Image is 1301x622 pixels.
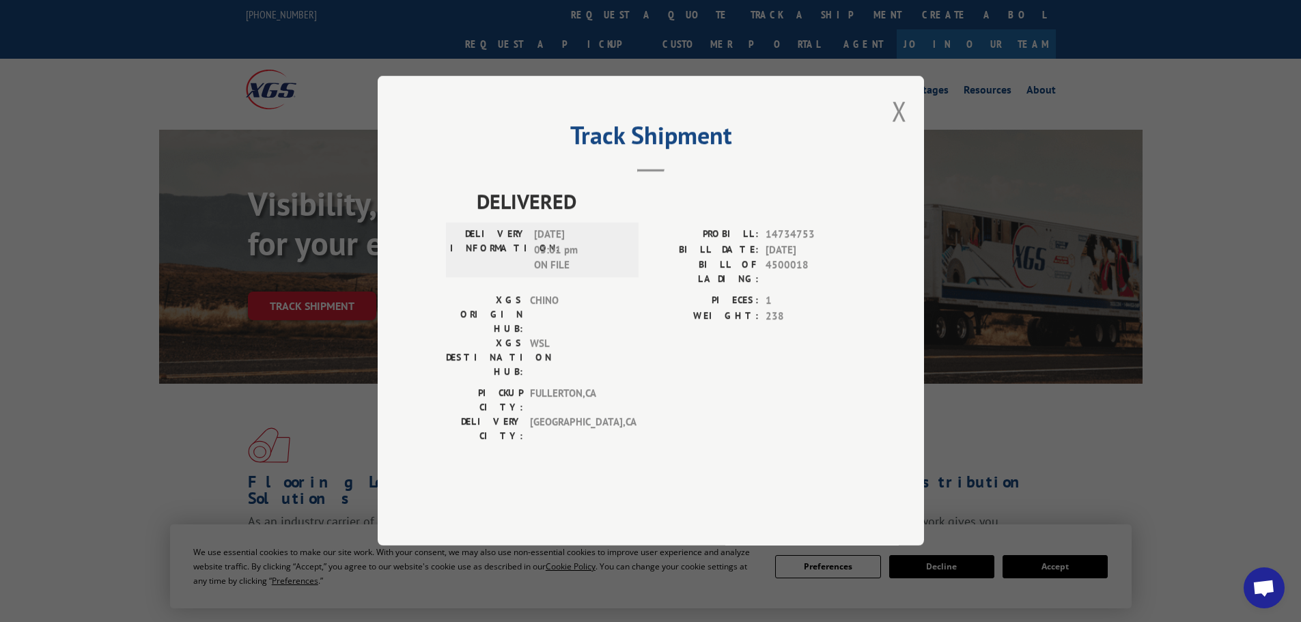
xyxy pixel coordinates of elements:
label: DELIVERY CITY: [446,415,523,444]
label: DELIVERY INFORMATION: [450,227,527,274]
span: CHINO [530,294,622,337]
label: PROBILL: [651,227,759,243]
span: WSL [530,337,622,380]
span: [DATE] 03:01 pm ON FILE [534,227,626,274]
span: 238 [766,309,856,324]
span: 4500018 [766,258,856,287]
label: PIECES: [651,294,759,309]
label: BILL OF LADING: [651,258,759,287]
button: Close modal [892,93,907,129]
span: 14734753 [766,227,856,243]
span: [DATE] [766,242,856,258]
span: [GEOGRAPHIC_DATA] , CA [530,415,622,444]
a: Open chat [1244,567,1285,608]
span: FULLERTON , CA [530,386,622,415]
label: XGS DESTINATION HUB: [446,337,523,380]
span: 1 [766,294,856,309]
label: WEIGHT: [651,309,759,324]
label: XGS ORIGIN HUB: [446,294,523,337]
label: BILL DATE: [651,242,759,258]
span: DELIVERED [477,186,856,217]
label: PICKUP CITY: [446,386,523,415]
h2: Track Shipment [446,126,856,152]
